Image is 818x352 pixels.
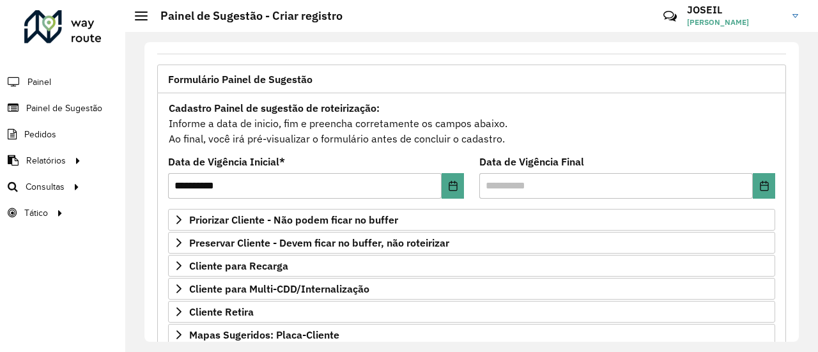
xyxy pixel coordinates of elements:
[168,278,775,300] a: Cliente para Multi-CDD/Internalização
[168,100,775,147] div: Informe a data de inicio, fim e preencha corretamente os campos abaixo. Ao final, você irá pré-vi...
[189,330,339,340] span: Mapas Sugeridos: Placa-Cliente
[24,206,48,220] span: Tático
[189,284,369,294] span: Cliente para Multi-CDD/Internalização
[26,154,66,167] span: Relatórios
[168,324,775,346] a: Mapas Sugeridos: Placa-Cliente
[168,301,775,323] a: Cliente Retira
[479,154,584,169] label: Data de Vigência Final
[168,74,313,84] span: Formulário Painel de Sugestão
[168,232,775,254] a: Preservar Cliente - Devem ficar no buffer, não roteirizar
[442,173,464,199] button: Choose Date
[24,128,56,141] span: Pedidos
[656,3,684,30] a: Contato Rápido
[168,255,775,277] a: Cliente para Recarga
[168,154,285,169] label: Data de Vigência Inicial
[753,173,775,199] button: Choose Date
[687,17,783,28] span: [PERSON_NAME]
[189,238,449,248] span: Preservar Cliente - Devem ficar no buffer, não roteirizar
[27,75,51,89] span: Painel
[148,9,343,23] h2: Painel de Sugestão - Criar registro
[189,261,288,271] span: Cliente para Recarga
[189,215,398,225] span: Priorizar Cliente - Não podem ficar no buffer
[26,180,65,194] span: Consultas
[26,102,102,115] span: Painel de Sugestão
[687,4,783,16] h3: JOSEIL
[169,102,380,114] strong: Cadastro Painel de sugestão de roteirização:
[189,307,254,317] span: Cliente Retira
[168,209,775,231] a: Priorizar Cliente - Não podem ficar no buffer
